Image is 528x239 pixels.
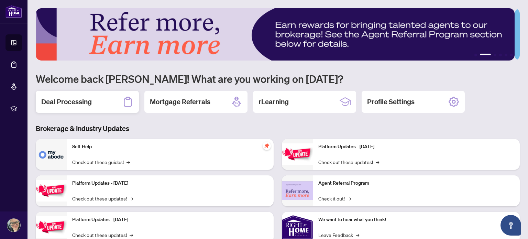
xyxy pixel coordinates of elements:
[367,97,415,107] h2: Profile Settings
[36,72,520,85] h1: Welcome back [PERSON_NAME]! What are you working on [DATE]?
[494,54,496,56] button: 3
[5,5,22,18] img: logo
[376,158,379,166] span: →
[150,97,210,107] h2: Mortgage Referrals
[126,158,130,166] span: →
[130,195,133,202] span: →
[318,180,514,187] p: Agent Referral Program
[72,143,268,151] p: Self-Help
[258,97,289,107] h2: rLearning
[500,215,521,236] button: Open asap
[130,231,133,239] span: →
[318,216,514,224] p: We want to hear what you think!
[36,180,67,202] img: Platform Updates - September 16, 2025
[318,158,379,166] a: Check out these updates!→
[36,124,520,133] h3: Brokerage & Industry Updates
[499,54,502,56] button: 4
[7,219,20,232] img: Profile Icon
[72,180,268,187] p: Platform Updates - [DATE]
[36,8,515,61] img: Slide 1
[36,216,67,238] img: Platform Updates - July 21, 2025
[36,139,67,170] img: Self-Help
[282,181,313,200] img: Agent Referral Program
[505,54,507,56] button: 5
[41,97,92,107] h2: Deal Processing
[72,231,133,239] a: Check out these updates!→
[318,231,359,239] a: Leave Feedback→
[318,143,514,151] p: Platform Updates - [DATE]
[282,143,313,165] img: Platform Updates - June 23, 2025
[348,195,351,202] span: →
[263,142,271,150] span: pushpin
[72,195,133,202] a: Check out these updates!→
[72,158,130,166] a: Check out these guides!→
[510,54,513,56] button: 6
[318,195,351,202] a: Check it out!→
[480,54,491,56] button: 2
[356,231,359,239] span: →
[72,216,268,224] p: Platform Updates - [DATE]
[474,54,477,56] button: 1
